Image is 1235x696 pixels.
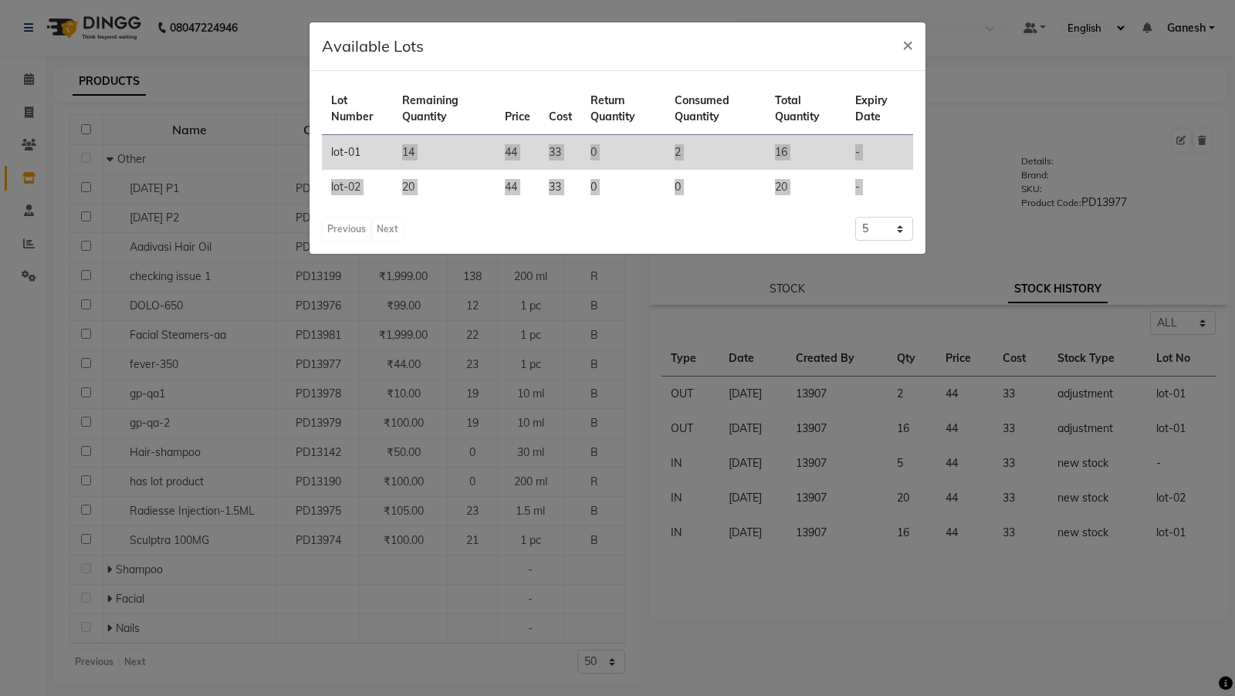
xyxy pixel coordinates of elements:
[393,83,495,135] th: Remaining Quantity
[540,83,581,135] th: Cost
[496,83,540,135] th: Price
[540,135,581,171] td: 33
[766,83,846,135] th: Total Quantity
[496,170,540,204] td: 44
[581,83,665,135] th: Return Quantity
[496,135,540,171] td: 44
[846,170,913,204] td: -
[890,22,925,66] button: Close
[846,83,913,135] th: Expiry Date
[581,170,665,204] td: 0
[322,35,424,58] h5: Available Lots
[766,170,846,204] td: 20
[902,32,913,56] span: ×
[322,83,393,135] th: Lot Number
[322,170,393,204] td: lot-02
[846,135,913,171] td: -
[393,170,495,204] td: 20
[665,83,766,135] th: Consumed Quantity
[540,170,581,204] td: 33
[581,135,665,171] td: 0
[322,135,393,171] td: lot-01
[393,135,495,171] td: 14
[766,135,846,171] td: 16
[665,170,766,204] td: 0
[665,135,766,171] td: 2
